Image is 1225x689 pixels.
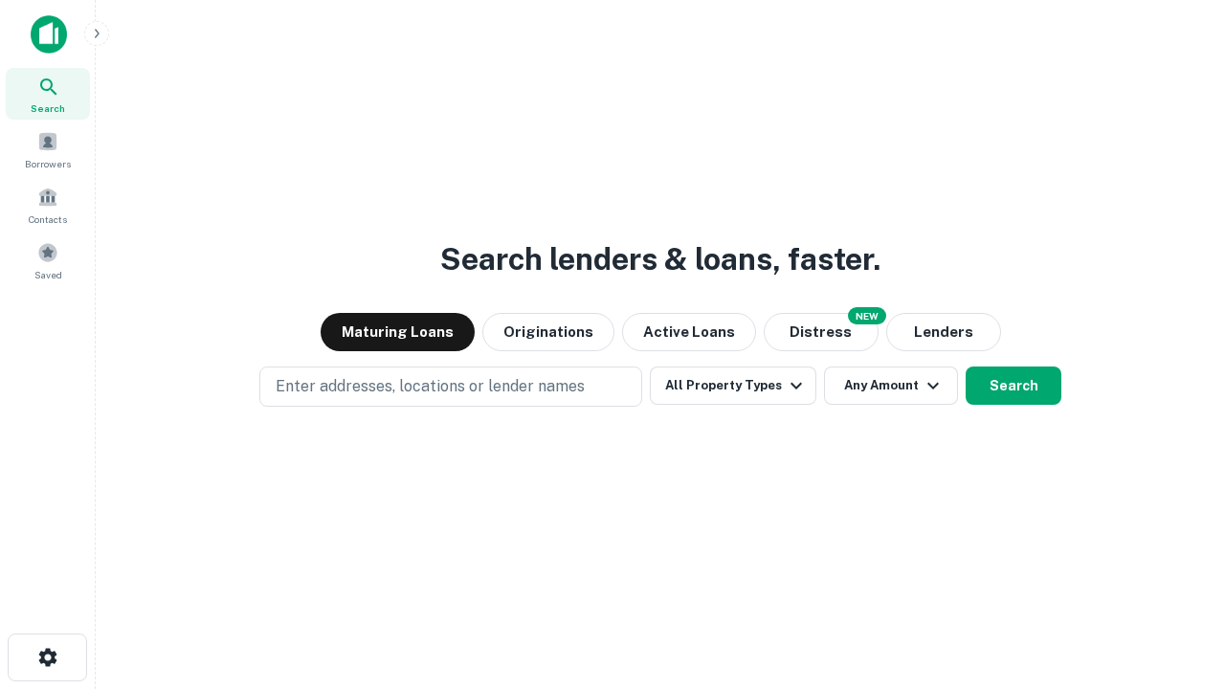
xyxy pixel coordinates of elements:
[31,100,65,116] span: Search
[886,313,1001,351] button: Lenders
[259,367,642,407] button: Enter addresses, locations or lender names
[276,375,585,398] p: Enter addresses, locations or lender names
[34,267,62,282] span: Saved
[440,236,880,282] h3: Search lenders & loans, faster.
[824,367,958,405] button: Any Amount
[29,211,67,227] span: Contacts
[321,313,475,351] button: Maturing Loans
[6,68,90,120] a: Search
[1129,536,1225,628] iframe: Chat Widget
[31,15,67,54] img: capitalize-icon.png
[764,313,879,351] button: Search distressed loans with lien and other non-mortgage details.
[848,307,886,324] div: NEW
[6,179,90,231] a: Contacts
[6,234,90,286] a: Saved
[622,313,756,351] button: Active Loans
[25,156,71,171] span: Borrowers
[650,367,816,405] button: All Property Types
[6,123,90,175] a: Borrowers
[966,367,1061,405] button: Search
[482,313,614,351] button: Originations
